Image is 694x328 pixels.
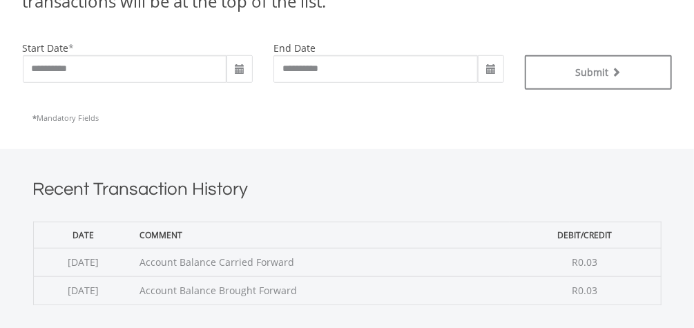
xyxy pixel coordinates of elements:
th: Date [33,222,133,248]
label: end date [273,41,316,55]
span: R0.03 [572,255,598,269]
td: [DATE] [33,276,133,305]
button: Submit [525,55,672,90]
span: R0.03 [572,284,598,297]
span: Mandatory Fields [33,113,99,123]
th: Comment [133,222,510,248]
td: Account Balance Brought Forward [133,276,510,305]
td: Account Balance Carried Forward [133,248,510,276]
th: Debit/Credit [510,222,661,248]
h1: Recent Transaction History [33,177,662,208]
label: start date [23,41,69,55]
td: [DATE] [33,248,133,276]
